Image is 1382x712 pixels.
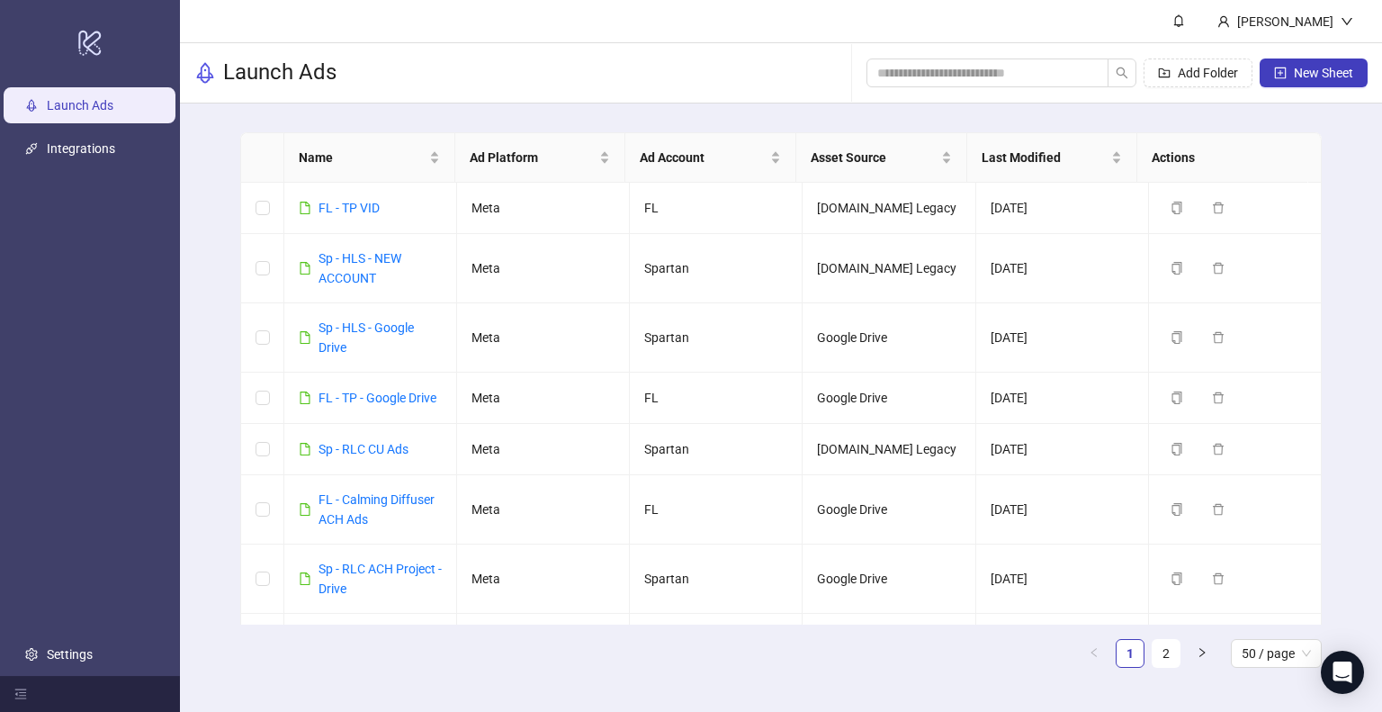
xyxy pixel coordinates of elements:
span: file [299,392,311,404]
a: FL - TP VID [319,201,380,215]
a: FL - Calming Diffuser ACH Ads [319,492,435,527]
button: Add Folder [1144,59,1252,87]
span: delete [1212,202,1225,214]
td: FL [630,475,803,545]
span: down [1341,15,1353,28]
a: Sp - HLS - Google Drive [319,320,414,355]
td: [DATE] [976,545,1149,614]
a: 1 [1117,640,1144,667]
td: [DOMAIN_NAME] Legacy [803,424,975,475]
td: [DATE] [976,303,1149,373]
span: copy [1171,262,1183,275]
td: Meta [457,303,630,373]
span: copy [1171,572,1183,585]
th: Ad Platform [455,133,626,183]
span: delete [1212,392,1225,404]
a: FL - TP - Google Drive [319,391,436,405]
td: Meta [457,373,630,424]
span: file [299,503,311,516]
td: Google Drive [803,545,975,614]
td: Spartan [630,545,803,614]
td: Spartan [630,614,803,683]
span: delete [1212,503,1225,516]
span: search [1116,67,1128,79]
span: copy [1171,443,1183,455]
th: Last Modified [967,133,1138,183]
td: Meta [457,183,630,234]
td: [DATE] [976,475,1149,545]
span: menu-fold [14,688,27,700]
span: copy [1171,503,1183,516]
button: left [1080,639,1108,668]
td: [DATE] [976,373,1149,424]
div: [PERSON_NAME] [1230,12,1341,32]
span: delete [1212,262,1225,275]
span: bell [1172,14,1185,27]
span: copy [1171,392,1183,404]
td: [DATE] [976,614,1149,683]
span: copy [1171,331,1183,344]
td: FL [630,183,803,234]
li: Next Page [1188,639,1216,668]
td: Meta [457,234,630,303]
span: 50 / page [1242,640,1311,667]
span: Asset Source [811,148,938,167]
span: file [299,572,311,585]
a: Integrations [47,141,115,156]
li: 2 [1152,639,1180,668]
li: 1 [1116,639,1144,668]
td: Google Drive [803,373,975,424]
span: Name [299,148,426,167]
td: Google Drive [803,303,975,373]
span: file [299,331,311,344]
span: delete [1212,331,1225,344]
span: folder-add [1158,67,1171,79]
th: Actions [1137,133,1308,183]
span: delete [1212,572,1225,585]
span: copy [1171,202,1183,214]
span: right [1197,647,1207,658]
td: [DOMAIN_NAME] Legacy [803,234,975,303]
span: Ad Account [640,148,767,167]
span: left [1089,647,1099,658]
td: Google Drive [803,475,975,545]
button: New Sheet [1260,59,1368,87]
span: Ad Platform [470,148,597,167]
td: [DOMAIN_NAME] Legacy [803,183,975,234]
button: right [1188,639,1216,668]
td: Meta [457,614,630,683]
td: Meta [457,545,630,614]
td: Spartan [630,424,803,475]
span: Add Folder [1178,66,1238,80]
td: [DATE] [976,234,1149,303]
td: Spartan [630,234,803,303]
td: [DATE] [976,183,1149,234]
span: file [299,262,311,275]
td: Meta [457,475,630,545]
span: New Sheet [1294,66,1353,80]
span: file [299,443,311,455]
td: Meta [457,424,630,475]
a: Settings [47,647,93,662]
span: delete [1212,443,1225,455]
span: user [1217,15,1230,28]
th: Name [284,133,455,183]
td: Google Drive [803,614,975,683]
a: 2 [1153,640,1180,667]
div: Page Size [1231,639,1322,668]
th: Asset Source [796,133,967,183]
span: file [299,202,311,214]
td: Spartan [630,303,803,373]
th: Ad Account [625,133,796,183]
td: [DATE] [976,424,1149,475]
h3: Launch Ads [223,59,337,87]
span: rocket [194,62,216,84]
span: plus-square [1274,67,1287,79]
a: Sp - RLC ACH Project - Drive [319,562,442,596]
div: Open Intercom Messenger [1321,651,1364,694]
li: Previous Page [1080,639,1108,668]
span: Last Modified [982,148,1108,167]
a: Sp - RLC CU Ads [319,442,408,456]
a: Launch Ads [47,98,113,113]
td: FL [630,373,803,424]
